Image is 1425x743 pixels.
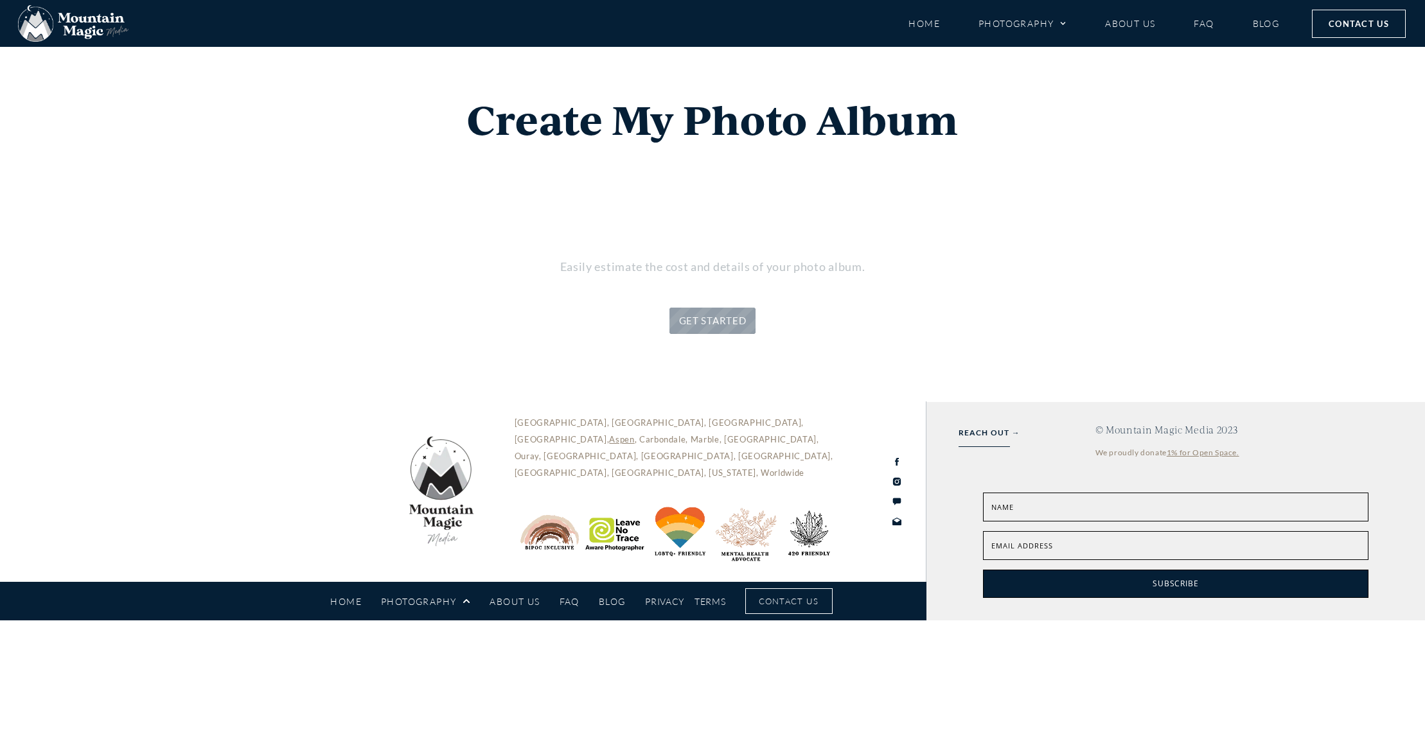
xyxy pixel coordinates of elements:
[330,590,626,613] nav: Menu
[959,426,1020,440] a: REACH OUT →
[983,570,1368,599] button: Subscribe
[978,12,1067,35] a: Photography
[381,590,470,613] a: Photography
[1105,12,1155,35] a: About Us
[1153,578,1198,589] span: Subscribe
[1167,448,1239,457] a: 1% for Open Space.
[1329,17,1389,31] span: Contact Us
[645,593,684,609] a: Privacy
[669,308,756,334] a: GET STARTED
[490,590,540,613] a: About Us
[330,590,362,613] a: Home
[908,12,1280,35] nav: Menu
[997,502,1014,512] span: ame
[18,5,128,42] img: Mountain Magic Media photography logo Crested Butte Photographer
[991,502,997,512] span: N
[366,99,1059,128] h1: Create my photo album
[759,594,819,608] span: Contact Us
[908,12,940,35] a: Home
[1095,445,1393,460] div: We proudly donate
[1312,10,1406,38] a: Contact Us
[560,590,580,613] a: FAQ
[745,588,833,614] a: Contact Us
[1095,424,1393,435] h4: © Mountain Magic Media 2023
[609,434,634,444] a: Aspen
[1194,12,1214,35] a: FAQ
[515,414,845,481] p: [GEOGRAPHIC_DATA], [GEOGRAPHIC_DATA], [GEOGRAPHIC_DATA], [GEOGRAPHIC_DATA], , Carbondale, Marble,...
[366,257,1059,277] p: Easily estimate the cost and details of your photo album.
[991,541,996,550] span: E
[996,541,1053,550] span: mail address
[1253,12,1280,35] a: Blog
[599,590,626,613] a: Blog
[695,593,726,609] a: Terms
